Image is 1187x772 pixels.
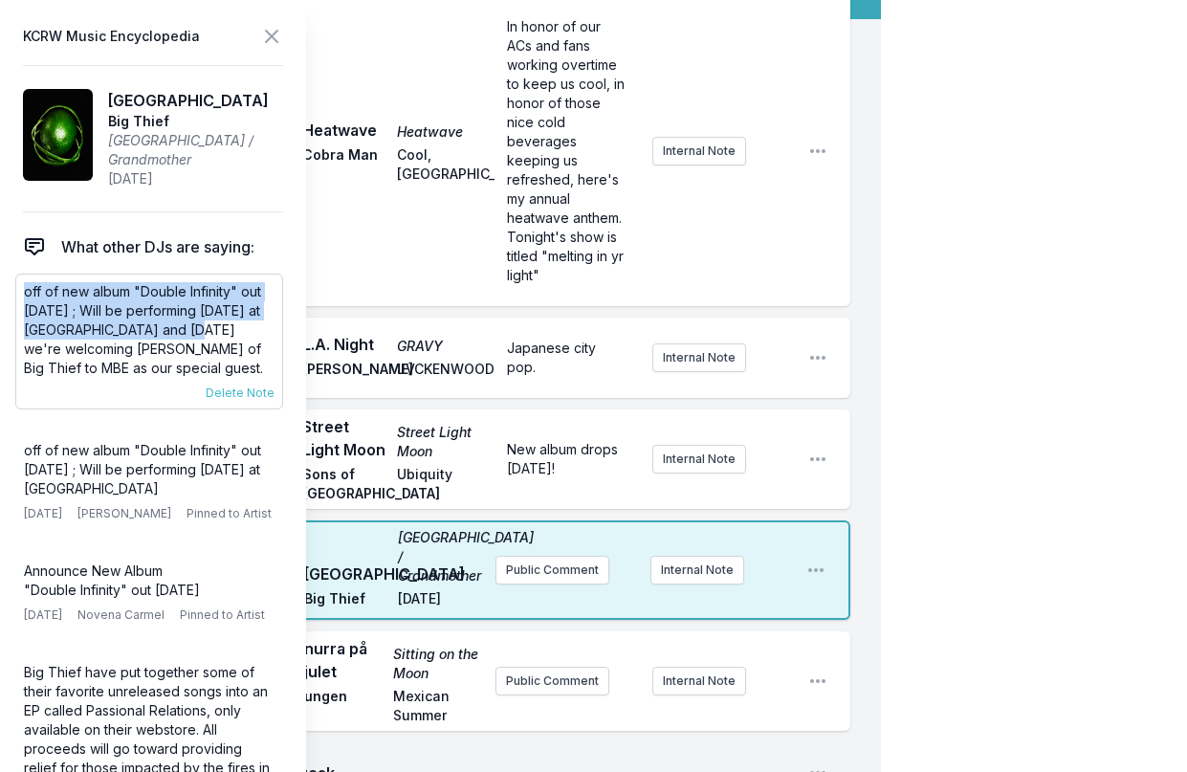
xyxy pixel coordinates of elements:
span: New album drops [DATE]! [507,441,622,476]
button: Internal Note [652,445,746,474]
span: What other DJs are saying: [61,235,254,258]
span: JVCKENWOOD [397,360,480,383]
span: Big Thief [108,112,284,131]
p: off of new album "Double Infinity" out [DATE] ; Will be performing [DATE] at [GEOGRAPHIC_DATA] [24,441,275,498]
button: Internal Note [650,556,744,585]
span: Heatwave [302,119,385,142]
span: [GEOGRAPHIC_DATA] / Grandmother [108,131,284,169]
span: [GEOGRAPHIC_DATA] [304,562,386,585]
img: Los Angeles / Grandmother [23,89,93,181]
span: [PERSON_NAME] [77,506,171,521]
span: Big Thief [304,589,386,612]
span: [DATE] [24,607,62,623]
span: [DATE] [24,506,62,521]
span: L.A. Night [302,333,385,356]
span: Pinned to Artist [180,607,265,623]
span: Snurra på hjulet [295,637,382,683]
button: Open playlist item options [808,142,827,161]
button: Open playlist item options [808,672,827,691]
span: Heatwave [397,122,480,142]
p: "Double Infinity" out [DATE] [24,581,275,600]
span: Japanese city pop. [507,340,600,375]
span: [GEOGRAPHIC_DATA] [108,89,284,112]
span: Sons of [GEOGRAPHIC_DATA] [302,465,385,503]
span: Mexican Summer [393,687,480,725]
button: Internal Note [652,343,746,372]
span: Novena Carmel [77,607,165,623]
span: In honor of our ACs and fans working overtime to keep us cool, in honor of those nice cold bevera... [507,18,628,283]
button: Open playlist item options [808,348,827,367]
span: Street Light Moon [397,423,480,461]
span: [PERSON_NAME] [302,360,385,383]
button: Open playlist item options [806,561,825,580]
span: Delete Note [206,386,275,401]
span: KCRW Music Encyclopedia [23,23,200,50]
button: Public Comment [495,556,609,585]
span: [GEOGRAPHIC_DATA] / Grandmother [398,528,480,585]
span: Cool, [GEOGRAPHIC_DATA]. [397,145,480,184]
span: Street Light Moon [302,415,385,461]
button: Public Comment [495,667,609,695]
button: Internal Note [652,667,746,695]
span: [DATE] [108,169,284,188]
p: Announce New Album [24,562,275,581]
button: Open playlist item options [808,450,827,469]
span: Cobra Man [302,145,385,184]
span: GRAVY [397,337,480,356]
span: Dungen [295,687,382,725]
button: Internal Note [652,137,746,165]
span: Sitting on the Moon [393,645,480,683]
span: [DATE] [398,589,480,612]
span: Ubiquity [397,465,480,503]
span: Pinned to Artist [187,506,272,521]
p: off of new album "Double Infinity" out [DATE] ; Will be performing [DATE] at [GEOGRAPHIC_DATA] an... [24,282,275,378]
